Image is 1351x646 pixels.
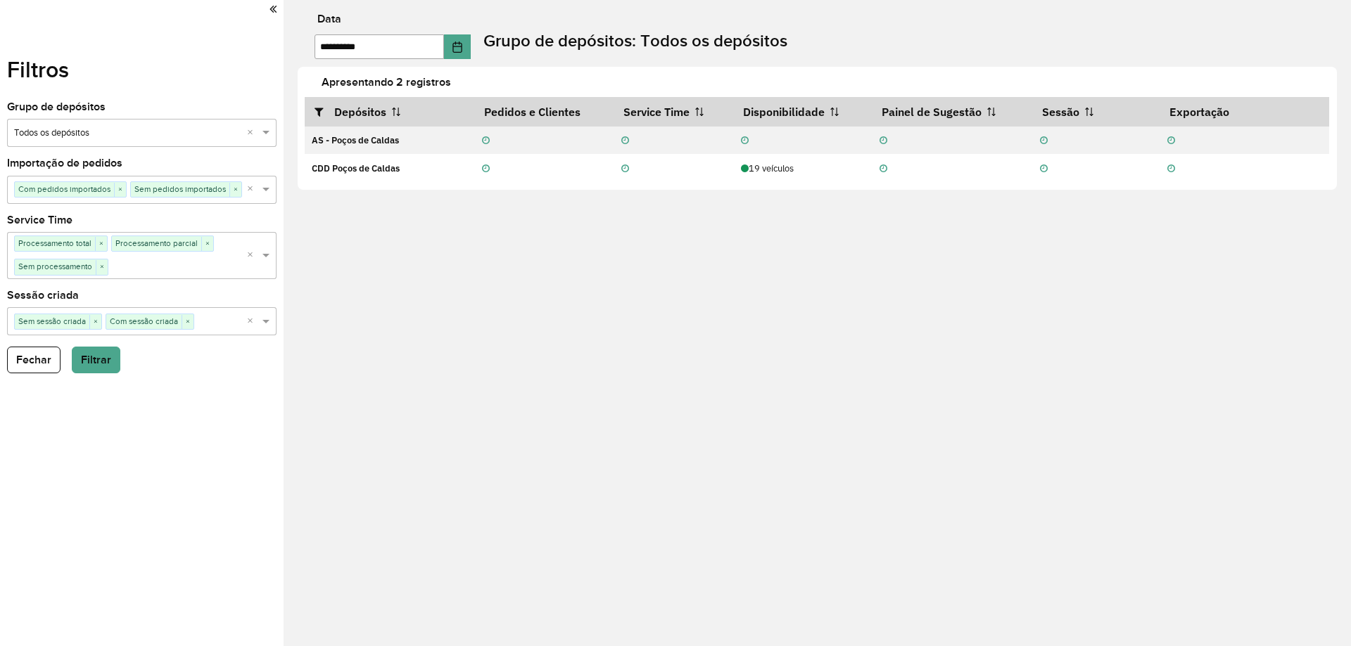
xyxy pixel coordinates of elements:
span: Clear all [247,314,259,329]
span: Com pedidos importados [15,182,114,196]
span: Com sessão criada [106,314,182,328]
i: Não realizada [621,164,629,174]
button: Choose Date [444,34,471,59]
span: Processamento parcial [112,236,201,250]
span: × [201,237,213,251]
button: Filtrar [72,347,120,373]
label: Data [317,11,341,27]
i: Não realizada [482,136,490,146]
span: × [182,315,194,329]
strong: CDD Poços de Caldas [312,162,400,174]
span: Sem sessão criada [15,314,89,328]
div: 19 veículos [741,162,865,175]
i: Não realizada [621,136,629,146]
i: Abrir/fechar filtros [315,106,334,117]
th: Exportação [1160,97,1329,127]
span: Clear all [247,126,259,141]
i: Não realizada [880,136,887,146]
span: Clear all [247,248,259,263]
span: Sem processamento [15,259,96,273]
span: Clear all [247,182,259,197]
th: Depósitos [305,97,474,127]
span: × [114,183,126,197]
i: Não realizada [1167,136,1175,146]
th: Pedidos e Clientes [474,97,614,127]
label: Service Time [7,212,72,228]
th: Painel de Sugestão [873,97,1033,127]
button: Fechar [7,347,61,373]
span: × [96,260,108,274]
i: Não realizada [1167,164,1175,174]
span: × [89,315,101,329]
label: Sessão criada [7,287,79,304]
strong: AS - Poços de Caldas [312,134,399,146]
i: Não realizada [1040,136,1048,146]
i: Não realizada [482,164,490,174]
span: × [95,237,107,251]
i: Não realizada [880,164,887,174]
span: Processamento total [15,236,95,250]
label: Importação de pedidos [7,155,122,172]
th: Service Time [614,97,733,127]
i: Não realizada [1040,164,1048,174]
th: Sessão [1033,97,1160,127]
span: Sem pedidos importados [131,182,229,196]
label: Filtros [7,53,69,86]
label: Grupo de depósitos: Todos os depósitos [483,28,787,53]
th: Disponibilidade [734,97,873,127]
i: Não realizada [741,136,749,146]
label: Grupo de depósitos [7,98,106,115]
span: × [229,183,241,197]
